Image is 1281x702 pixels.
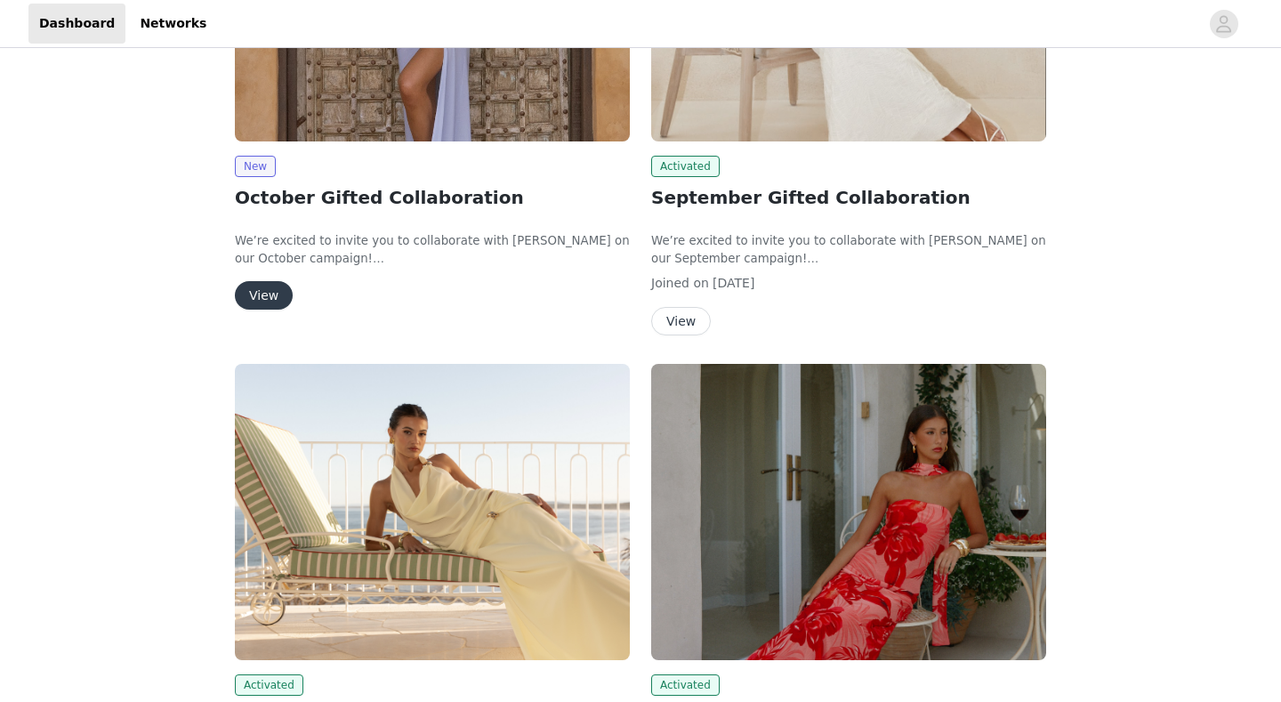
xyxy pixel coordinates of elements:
[713,276,754,290] span: [DATE]
[651,276,709,290] span: Joined on
[651,674,720,696] span: Activated
[235,289,293,303] a: View
[651,234,1046,265] span: We’re excited to invite you to collaborate with [PERSON_NAME] on our September campaign!
[651,184,1046,211] h2: September Gifted Collaboration
[235,184,630,211] h2: October Gifted Collaboration
[235,281,293,310] button: View
[235,364,630,660] img: Peppermayo EU
[129,4,217,44] a: Networks
[28,4,125,44] a: Dashboard
[1215,10,1232,38] div: avatar
[651,156,720,177] span: Activated
[651,307,711,335] button: View
[235,156,276,177] span: New
[651,364,1046,660] img: Peppermayo AUS
[235,234,630,265] span: We’re excited to invite you to collaborate with [PERSON_NAME] on our October campaign!
[651,315,711,328] a: View
[235,674,303,696] span: Activated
